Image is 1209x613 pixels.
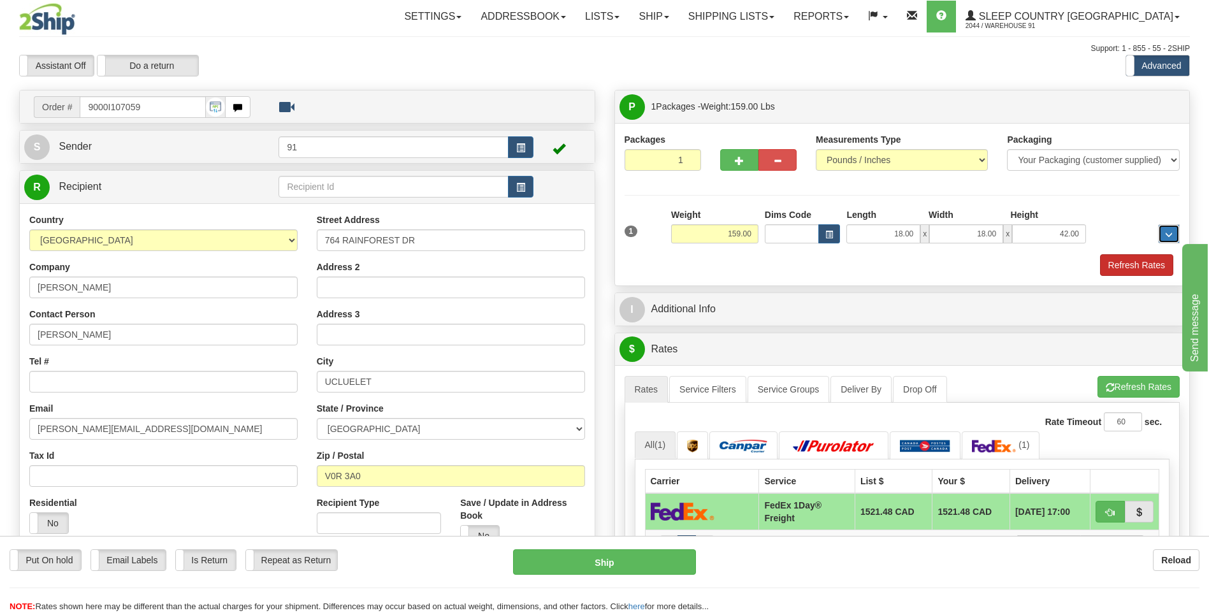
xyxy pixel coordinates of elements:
label: No [30,513,68,533]
a: Shipping lists [679,1,784,32]
label: Tax Id [29,449,54,462]
button: Refresh Rates [1097,376,1180,398]
span: Packages - [651,94,775,119]
img: UPS [687,440,698,452]
label: Length [846,208,876,221]
a: Deliver By [830,376,892,403]
a: Settings [395,1,471,32]
th: Carrier [645,469,759,493]
span: Sleep Country [GEOGRAPHIC_DATA] [976,11,1173,22]
label: Save / Update in Address Book [460,496,584,522]
span: NOTE: [10,602,35,611]
th: Your $ [932,469,1010,493]
span: I [619,297,645,322]
img: FedEx Express® [972,440,1017,452]
a: 1 [677,535,696,554]
label: Rate Timeout [1045,415,1101,428]
label: Do a return [98,55,198,76]
label: Packages [625,133,666,146]
span: (1) [655,440,665,450]
a: $Rates [619,336,1185,363]
label: Dims Code [765,208,811,221]
span: Order # [34,96,80,118]
span: Sender [59,141,92,152]
a: Reports [784,1,858,32]
a: Previous [660,535,679,554]
span: P [619,94,645,120]
iframe: chat widget [1180,242,1208,371]
img: Purolator [789,440,878,452]
label: Recipient Type [317,496,380,509]
b: Reload [1161,555,1191,565]
label: Assistant Off [20,55,94,76]
label: Repeat as Return [246,550,337,570]
a: Ship [629,1,678,32]
label: Height [1010,208,1038,221]
div: Send message [10,8,118,23]
span: R [24,175,50,200]
a: Service Filters [669,376,746,403]
input: Enter a location [317,229,585,251]
td: 1521.48 CAD [932,493,1010,530]
td: FedEx 1Day® Freight [759,493,855,530]
span: x [1003,224,1012,243]
label: No [461,526,499,546]
a: Sleep Country [GEOGRAPHIC_DATA] 2044 / Warehouse 91 [956,1,1189,32]
label: Cheapest [1017,535,1080,554]
img: Canada Post [900,440,950,452]
img: logo2044.jpg [19,3,75,35]
a: IAdditional Info [619,296,1185,322]
th: Delivery [1010,469,1090,493]
label: Order By: [902,535,1006,552]
label: Residential [29,496,77,509]
label: Contact Person [29,308,95,321]
button: Ship [513,549,695,575]
label: Advanced [1126,55,1189,76]
th: List $ [855,469,932,493]
img: Canpar [720,440,767,452]
span: x [920,224,929,243]
span: 1 [625,226,638,237]
th: Service [759,469,855,493]
button: Reload [1153,549,1199,571]
label: Company [29,261,70,273]
label: Zip / Postal [317,449,365,462]
a: R Recipient [24,174,250,200]
span: Weight: [700,101,775,112]
label: Tel # [29,355,49,368]
label: City [317,355,333,368]
button: Refresh Rates [1100,254,1173,276]
a: All [635,431,676,458]
span: $ [619,336,645,362]
label: State / Province [317,402,384,415]
td: 1521.48 CAD [855,493,932,530]
span: 2044 / Warehouse 91 [966,20,1061,32]
a: Lists [576,1,629,32]
label: Fastest [1080,535,1144,554]
span: Lbs [760,101,775,112]
span: 1 [651,101,656,112]
a: Service Groups [748,376,829,403]
label: Packaging [1007,133,1052,146]
a: Rates [625,376,669,403]
a: Drop Off [893,376,947,403]
label: Width [929,208,953,221]
label: Country [29,213,64,226]
img: API [206,97,225,117]
label: Weight [671,208,700,221]
div: ... [1158,224,1180,243]
span: S [24,134,50,160]
div: Support: 1 - 855 - 55 - 2SHIP [19,43,1190,54]
label: Measurements Type [816,133,901,146]
input: Recipient Id [279,176,508,198]
label: Street Address [317,213,380,226]
span: 159.00 [731,101,758,112]
a: S Sender [24,134,279,160]
label: Email Labels [91,550,166,570]
label: Put On hold [10,550,81,570]
a: P 1Packages -Weight:159.00 Lbs [619,94,1185,120]
a: here [628,602,645,611]
span: [DATE] 17:00 [1015,505,1070,518]
label: sec. [1145,415,1162,428]
input: Sender Id [279,136,508,158]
